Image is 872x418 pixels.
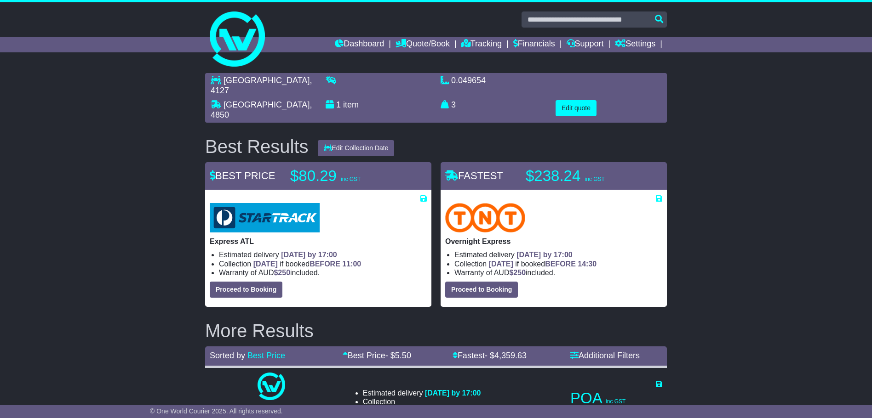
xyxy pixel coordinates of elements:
a: Tracking [461,37,502,52]
span: [GEOGRAPHIC_DATA] [224,76,310,85]
div: Best Results [201,136,313,157]
li: Estimated delivery [219,250,427,259]
a: Best Price [247,351,285,360]
p: Overnight Express [445,237,662,246]
span: [DATE] by 17:00 [516,251,573,259]
span: BEFORE [545,260,576,268]
span: BEST PRICE [210,170,275,181]
span: inc GST [341,176,361,182]
span: [DATE] [489,260,513,268]
img: One World Courier: Same Day Nationwide(quotes take 0.5-1 hour) [258,373,285,400]
li: Warranty of AUD included. [454,268,662,277]
p: $80.29 [290,167,405,185]
button: Edit quote [556,100,597,116]
button: Proceed to Booking [210,282,282,298]
span: BEFORE [310,260,340,268]
button: Edit Collection Date [318,140,395,156]
span: if booked [253,260,361,268]
span: 11:00 [342,260,361,268]
a: Financials [513,37,555,52]
span: 250 [513,269,526,277]
span: 0.049654 [451,76,486,85]
span: - $ [385,351,411,360]
span: inc GST [585,176,604,182]
span: [DATE] [253,260,278,268]
span: 14:30 [578,260,597,268]
li: Collection [219,260,427,268]
span: , 4127 [211,76,312,95]
span: $ [274,269,290,277]
p: $238.24 [526,167,641,185]
li: Estimated delivery [363,389,481,397]
img: StarTrack: Express ATL [210,203,320,232]
span: 1 [336,100,341,109]
a: Additional Filters [570,351,640,360]
span: 250 [278,269,290,277]
span: , 4850 [211,100,312,119]
a: Dashboard [335,37,384,52]
span: Sorted by [210,351,245,360]
span: [GEOGRAPHIC_DATA] [224,100,310,109]
a: Quote/Book [396,37,450,52]
span: 3 [451,100,456,109]
p: POA [570,389,662,407]
p: Express ATL [210,237,427,246]
span: inc GST [606,398,625,405]
a: Settings [615,37,655,52]
a: Fastest- $4,359.63 [453,351,527,360]
li: Warranty of AUD included. [219,268,427,277]
span: 5.50 [395,351,411,360]
a: Best Price- $5.50 [343,351,411,360]
span: item [343,100,359,109]
img: TNT Domestic: Overnight Express [445,203,525,232]
span: © One World Courier 2025. All rights reserved. [150,407,283,415]
span: if booked [489,260,597,268]
li: Collection [454,260,662,268]
span: [DATE] by 17:00 [281,251,337,259]
li: Collection [363,397,481,406]
li: Estimated delivery [454,250,662,259]
span: - $ [485,351,527,360]
span: $ [509,269,526,277]
span: FASTEST [445,170,503,181]
button: Proceed to Booking [445,282,518,298]
span: [DATE] by 17:00 [425,389,481,397]
span: 4,359.63 [494,351,527,360]
a: Support [567,37,604,52]
h2: More Results [205,321,667,341]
